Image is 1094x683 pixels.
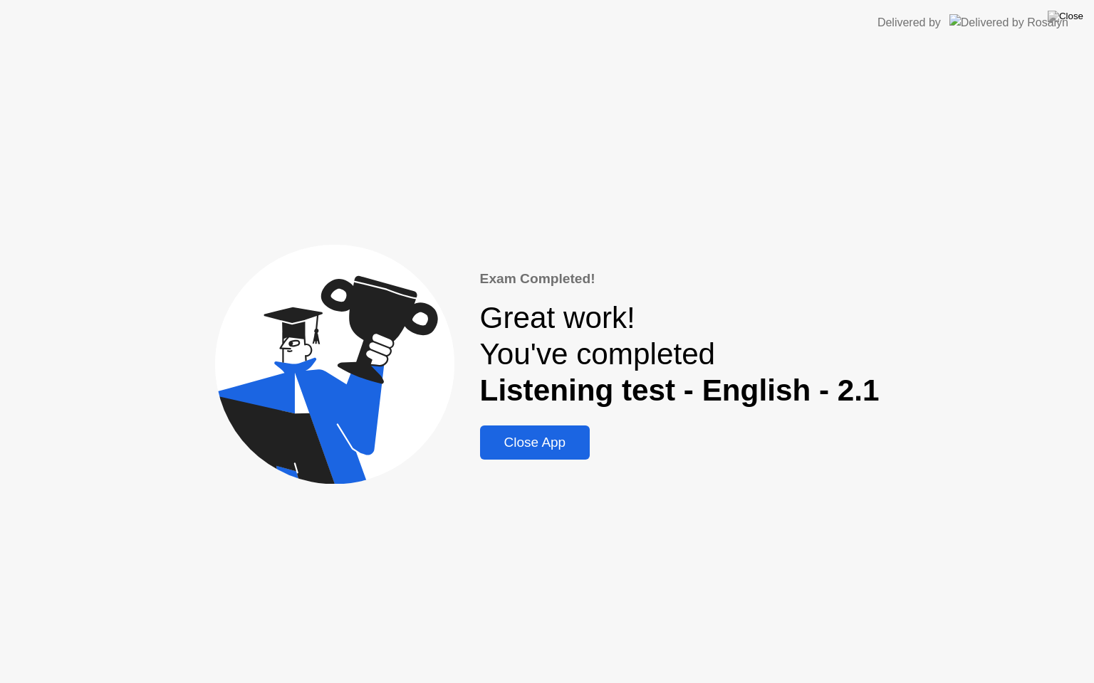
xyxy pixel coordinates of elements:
div: Exam Completed! [480,269,880,290]
div: Great work! You've completed [480,300,880,408]
img: Delivered by Rosalyn [949,14,1068,31]
b: Listening test - English - 2.1 [480,374,880,407]
img: Close [1048,11,1083,22]
div: Delivered by [877,14,941,31]
button: Close App [480,425,590,460]
div: Close App [484,435,586,450]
